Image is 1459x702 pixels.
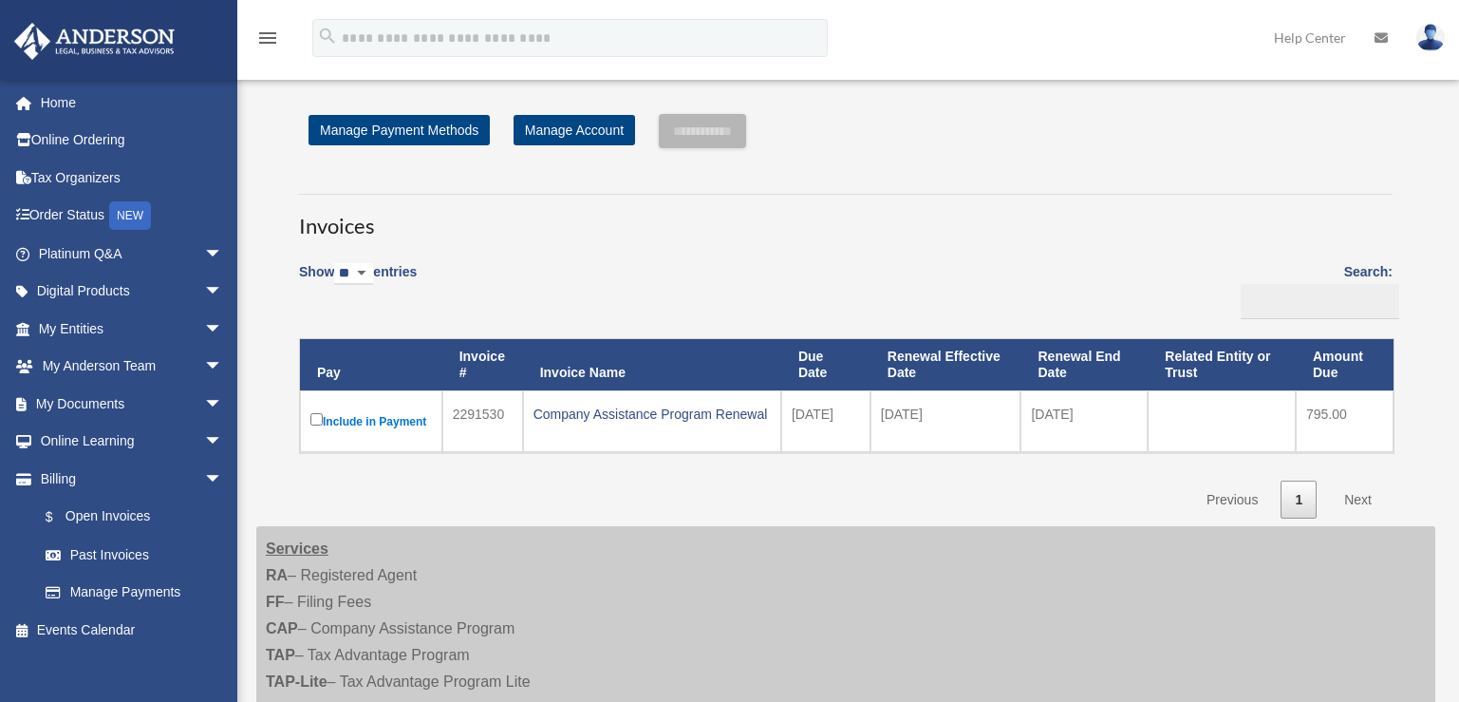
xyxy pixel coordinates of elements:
span: arrow_drop_down [204,423,242,462]
label: Show entries [299,260,417,304]
th: Pay: activate to sort column descending [300,339,442,390]
a: Order StatusNEW [13,197,252,236]
a: 1 [1281,481,1317,520]
span: arrow_drop_down [204,385,242,424]
a: Online Learningarrow_drop_down [13,423,252,461]
td: 795.00 [1296,390,1394,452]
td: [DATE] [781,390,870,452]
span: $ [56,505,65,529]
a: menu [256,33,279,49]
a: My Anderson Teamarrow_drop_down [13,348,252,386]
th: Renewal End Date: activate to sort column ascending [1020,339,1148,390]
a: Manage Account [514,115,635,145]
div: Company Assistance Program Renewal [533,401,771,427]
div: NEW [109,201,151,230]
img: User Pic [1416,24,1445,51]
th: Invoice #: activate to sort column ascending [442,339,523,390]
strong: RA [266,567,288,583]
td: [DATE] [1020,390,1148,452]
strong: CAP [266,620,298,636]
a: Manage Payments [27,574,242,612]
a: Online Ordering [13,122,252,160]
a: Next [1330,481,1386,520]
a: My Entitiesarrow_drop_down [13,310,252,348]
span: arrow_drop_down [204,273,242,312]
label: Include in Payment [310,409,432,433]
th: Related Entity or Trust: activate to sort column ascending [1148,339,1296,390]
a: Previous [1192,481,1272,520]
th: Amount Due: activate to sort column ascending [1296,339,1394,390]
h3: Invoices [299,194,1393,241]
a: Home [13,84,252,122]
th: Renewal Effective Date: activate to sort column ascending [870,339,1021,390]
th: Due Date: activate to sort column ascending [781,339,870,390]
a: My Documentsarrow_drop_down [13,385,252,423]
a: Tax Organizers [13,159,252,197]
span: arrow_drop_down [204,235,242,274]
a: Past Invoices [27,536,242,574]
a: Events Calendar [13,611,252,649]
i: search [317,26,338,47]
td: 2291530 [442,390,523,452]
strong: FF [266,594,285,610]
a: Manage Payment Methods [309,115,490,145]
strong: Services [266,541,328,557]
strong: TAP-Lite [266,674,327,690]
a: Platinum Q&Aarrow_drop_down [13,235,252,273]
input: Search: [1241,284,1399,320]
i: menu [256,27,279,49]
label: Search: [1234,260,1393,319]
input: Include in Payment [310,413,323,426]
span: arrow_drop_down [204,310,242,349]
a: Billingarrow_drop_down [13,460,242,498]
strong: TAP [266,647,295,663]
span: arrow_drop_down [204,348,242,387]
span: arrow_drop_down [204,460,242,499]
a: $Open Invoices [27,498,233,537]
th: Invoice Name: activate to sort column ascending [523,339,781,390]
img: Anderson Advisors Platinum Portal [9,23,180,60]
select: Showentries [334,263,373,285]
a: Digital Productsarrow_drop_down [13,273,252,311]
td: [DATE] [870,390,1021,452]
